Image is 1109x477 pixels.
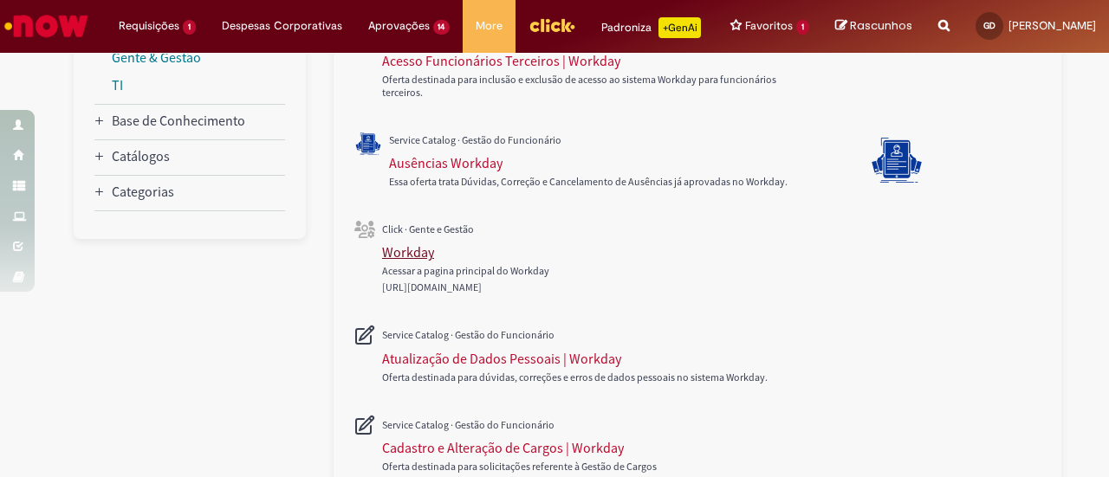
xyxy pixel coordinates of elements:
span: Favoritos [745,17,793,35]
span: 1 [183,20,196,35]
p: +GenAi [658,17,701,38]
img: click_logo_yellow_360x200.png [529,12,575,38]
span: Aprovações [368,17,430,35]
span: More [476,17,503,35]
span: Despesas Corporativas [222,17,342,35]
img: ServiceNow [2,9,91,43]
a: Rascunhos [835,18,912,35]
span: GD [983,20,996,31]
span: 14 [433,20,451,35]
div: Padroniza [601,17,701,38]
span: 1 [796,20,809,35]
span: Requisições [119,17,179,35]
span: Rascunhos [850,17,912,34]
span: [PERSON_NAME] [1008,18,1096,33]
